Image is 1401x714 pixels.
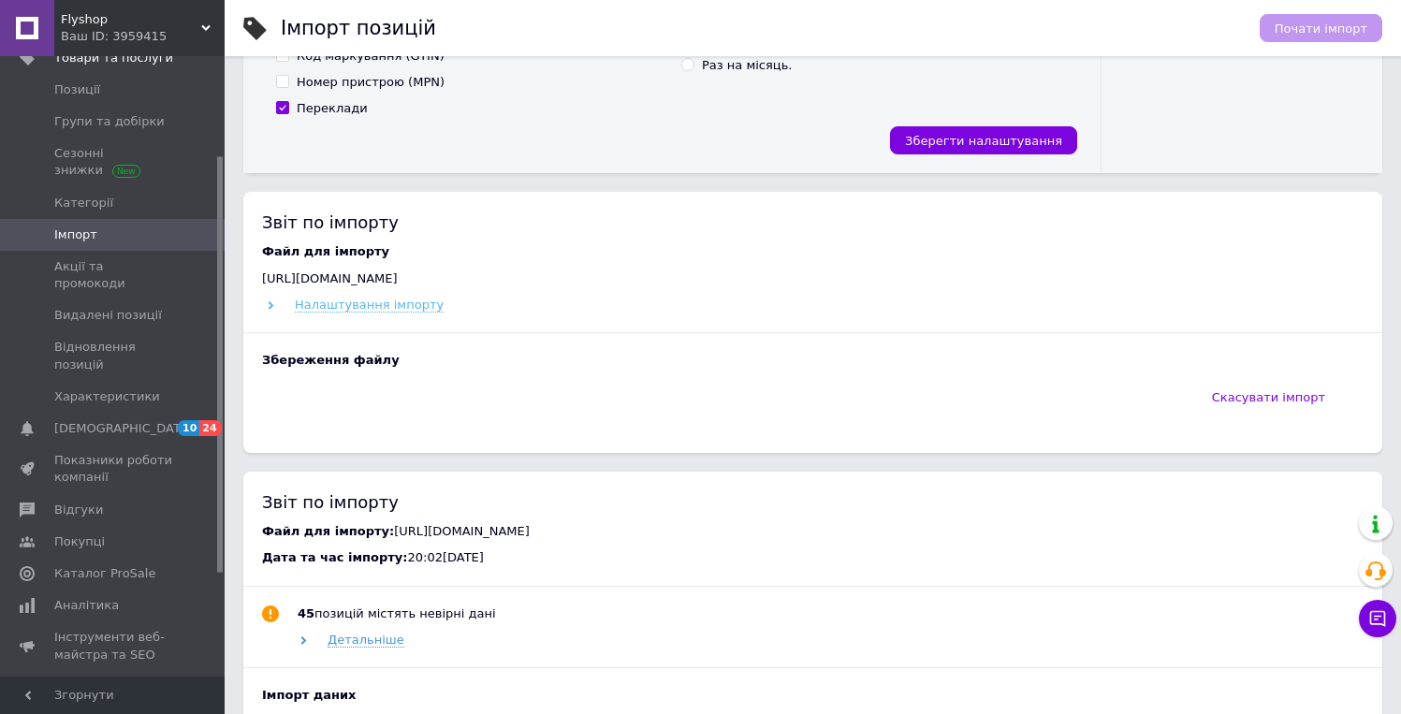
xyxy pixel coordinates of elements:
span: [URL][DOMAIN_NAME] [262,271,398,285]
span: Акції та промокоди [54,258,173,292]
span: Скасувати імпорт [1212,390,1325,404]
span: [DEMOGRAPHIC_DATA] [54,420,193,437]
span: Зберегти налаштування [905,134,1062,148]
span: 20:02[DATE] [407,550,483,564]
div: Звіт по імпорту [262,490,1364,514]
div: Імпорт даних [262,687,1364,704]
span: Показники роботи компанії [54,452,173,486]
div: Раз на місяць. [702,57,792,74]
div: Файл для імпорту [262,243,1364,260]
span: Покупці [54,533,105,550]
div: Переклади [297,100,368,117]
button: Чат з покупцем [1359,600,1396,637]
h1: Імпорт позицій [281,17,436,39]
span: Позиції [54,81,100,98]
div: Номер пристрою (MPN) [297,74,445,91]
b: 45 [298,606,314,620]
span: Налаштування імпорту [295,298,444,313]
div: Ваш ID: 3959415 [61,28,225,45]
span: Файл для імпорту: [262,524,394,538]
div: позицій містять невірні дані [298,605,496,622]
span: Категорії [54,195,113,211]
div: Звіт по імпорту [262,211,1364,234]
span: Групи та добірки [54,113,165,130]
span: [URL][DOMAIN_NAME] [394,524,530,538]
span: Flyshop [61,11,201,28]
span: 24 [199,420,221,436]
span: Характеристики [54,388,160,405]
span: Інструменти веб-майстра та SEO [54,629,173,663]
span: Імпорт [54,226,97,243]
span: Дата та час імпорту: [262,550,407,564]
span: Видалені позиції [54,307,162,324]
span: Товари та послуги [54,50,173,66]
span: Сезонні знижки [54,145,173,179]
span: Каталог ProSale [54,565,155,582]
button: Скасувати імпорт [1192,378,1345,415]
button: Зберегти налаштування [890,126,1077,154]
div: Збереження файлу [262,352,1364,369]
span: Детальніше [328,633,404,648]
span: 10 [178,420,199,436]
span: Відгуки [54,502,103,518]
span: Аналітика [54,597,119,614]
span: Відновлення позицій [54,339,173,372]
